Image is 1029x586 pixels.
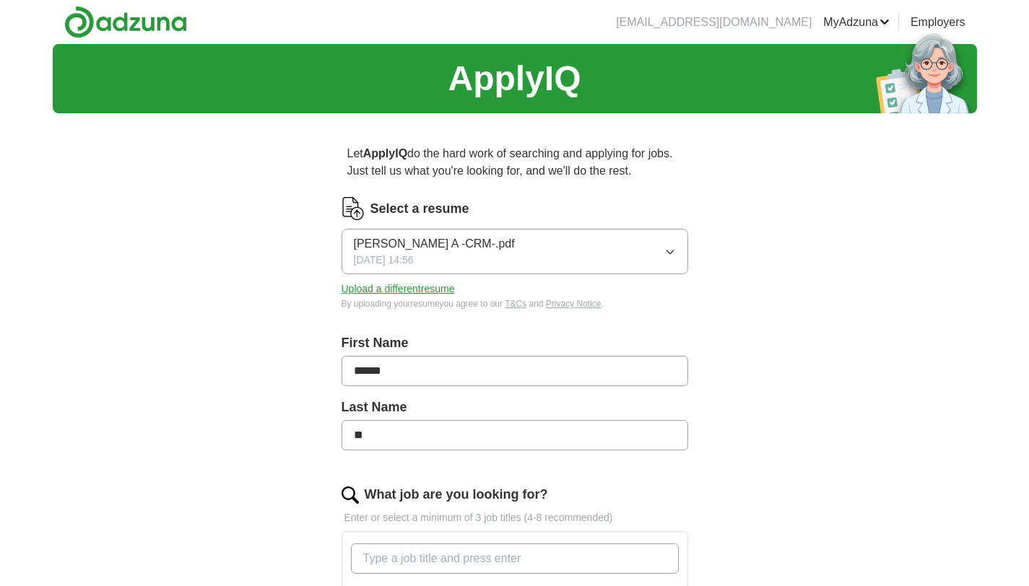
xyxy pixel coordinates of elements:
span: [PERSON_NAME] A -CRM-.pdf [354,235,515,253]
a: Employers [911,14,965,31]
label: First Name [342,333,688,353]
span: [DATE] 14:56 [354,253,414,268]
strong: ApplyIQ [363,147,407,159]
div: By uploading your resume you agree to our and . [342,297,688,310]
p: Enter or select a minimum of 3 job titles (4-8 recommended) [342,510,688,525]
label: Last Name [342,398,688,417]
p: Let do the hard work of searching and applying for jobs. Just tell us what you're looking for, an... [342,139,688,185]
img: Adzuna logo [64,6,187,38]
img: CV Icon [342,197,365,220]
li: [EMAIL_ADDRESS][DOMAIN_NAME] [616,14,812,31]
input: Type a job title and press enter [351,543,679,574]
label: What job are you looking for? [365,485,548,504]
a: Privacy Notice [546,299,602,309]
img: search.png [342,486,359,504]
h1: ApplyIQ [448,53,581,105]
button: Upload a differentresume [342,281,455,297]
label: Select a resume [370,199,469,219]
a: MyAdzuna [823,14,890,31]
a: T&Cs [505,299,526,309]
button: [PERSON_NAME] A -CRM-.pdf[DATE] 14:56 [342,229,688,274]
